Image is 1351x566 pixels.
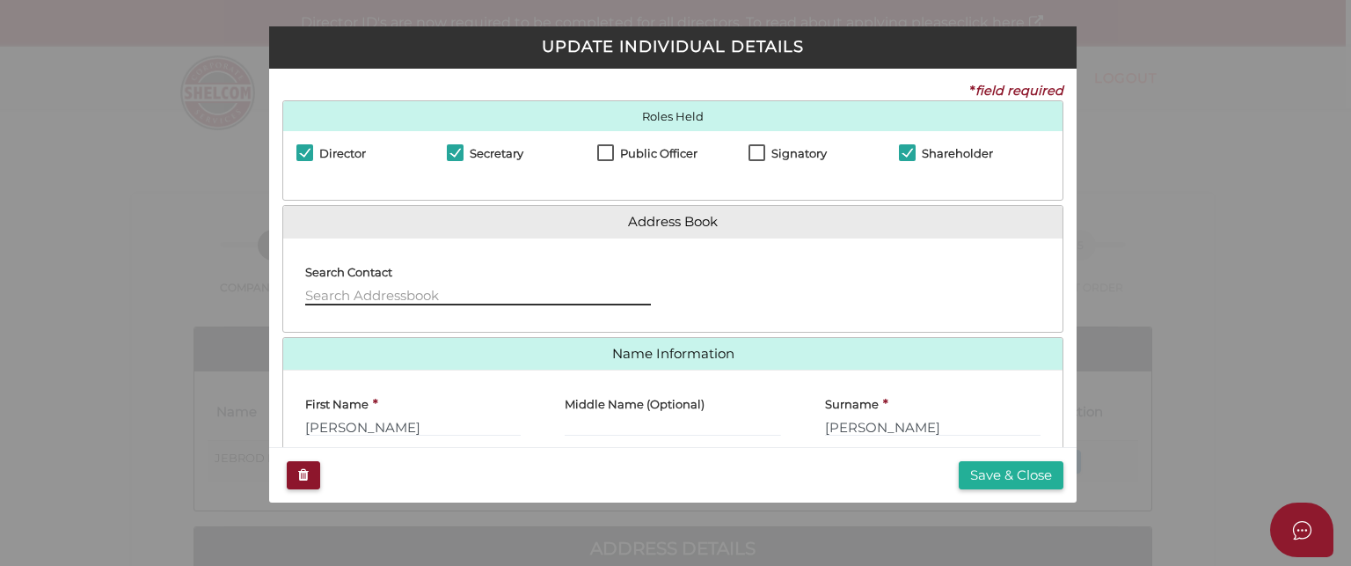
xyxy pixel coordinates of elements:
a: Name Information [296,347,1049,362]
button: Open asap [1270,503,1333,557]
h4: First Name [305,398,369,410]
button: Save & Close [959,461,1063,490]
h4: Middle Name (Optional) [565,398,705,410]
input: Search Addressbook [305,286,651,305]
h4: Surname [825,398,879,410]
